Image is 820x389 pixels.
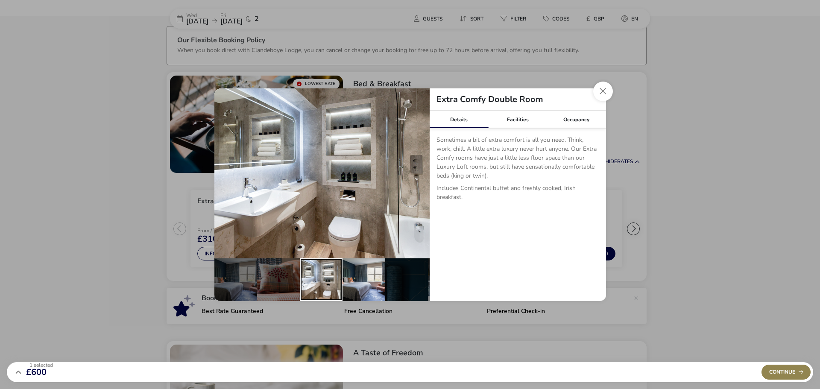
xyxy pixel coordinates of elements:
[430,111,489,128] div: Details
[430,95,550,104] h2: Extra Comfy Double Room
[488,111,547,128] div: Facilities
[29,362,53,369] span: 1 Selected
[214,88,606,301] div: details
[436,184,599,205] p: Includes Continental buffet and freshly cooked, Irish breakfast.
[769,369,803,375] span: Continue
[436,135,599,184] p: Sometimes a bit of extra comfort is all you need. Think, work, chill. A little extra luxury never...
[547,111,606,128] div: Occupancy
[26,368,53,377] span: £600
[593,82,613,101] button: Close dialog
[214,88,430,258] img: c1583f2aeebfa2614b8105c7d174a0a0aac62d9ebbf6c0ab673f29edd47320a9
[761,365,811,380] div: Continue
